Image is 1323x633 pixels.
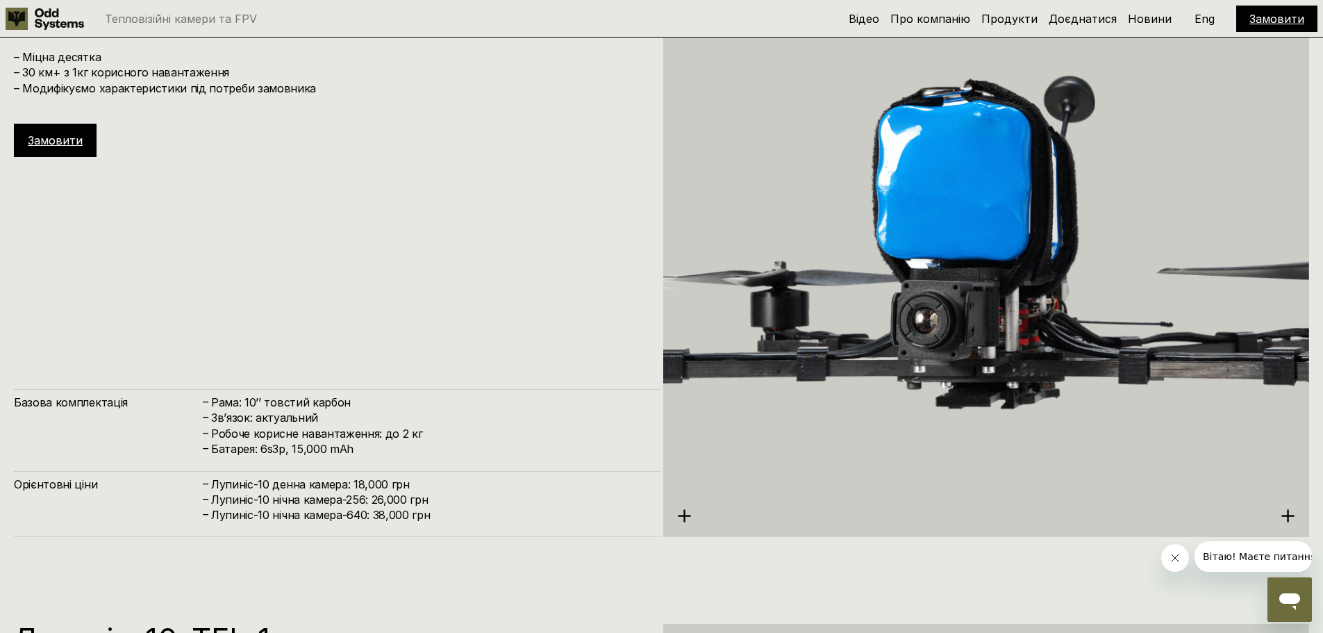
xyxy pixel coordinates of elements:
[203,409,208,425] h4: –
[14,49,647,96] h4: – Міцна десятка – 30 км+ з 1кг корисного навантаження – Модифікуємо характеристики під потреби за...
[1195,541,1312,572] iframe: Повідомлення від компанії
[203,425,208,441] h4: –
[203,507,208,522] h4: –
[211,477,647,492] h4: Лупиніс-10 денна камера: 18,000 грн
[211,441,647,457] h4: Батарея: 6s3p, 15,000 mAh
[8,10,127,21] span: Вітаю! Маєте питання?
[203,441,208,456] h4: –
[203,394,208,409] h4: –
[849,12,879,26] a: Відео
[211,507,647,523] h4: Лупиніс-10 нічна камера-640: 38,000 грн
[1161,544,1189,572] iframe: Закрити повідомлення
[1049,12,1117,26] a: Доєднатися
[14,477,201,492] h4: Орієнтовні ціни
[14,395,201,410] h4: Базова комплектація
[1128,12,1172,26] a: Новини
[211,426,647,441] h4: Робоче корисне навантаження: до 2 кг
[1267,577,1312,622] iframe: Кнопка для запуску вікна повідомлень
[105,13,257,24] p: Тепловізійні камери та FPV
[1195,13,1215,24] p: Eng
[203,475,208,491] h4: –
[1249,12,1304,26] a: Замовити
[981,12,1038,26] a: Продукти
[211,395,647,410] h4: Рама: 10’’ товстий карбон
[203,491,208,507] h4: –
[28,133,83,147] a: Замовити
[211,492,647,507] h4: Лупиніс-10 нічна камера-256: 26,000 грн
[211,410,647,425] h4: Зв’язок: актуальний
[890,12,970,26] a: Про компанію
